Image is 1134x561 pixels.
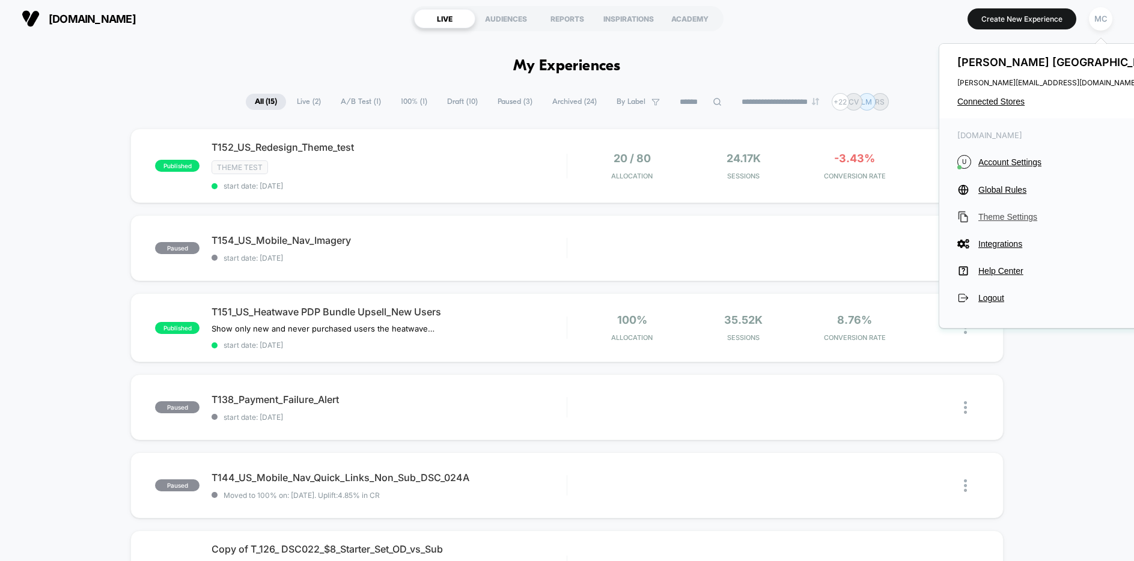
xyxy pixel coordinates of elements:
div: LIVE [414,9,475,28]
span: paused [155,242,200,254]
span: Live ( 2 ) [288,94,330,110]
span: CONVERSION RATE [802,333,907,342]
span: start date: [DATE] [212,253,567,262]
span: 8.76% [837,314,872,326]
div: MC [1089,7,1112,31]
span: -3.43% [834,152,875,165]
span: Moved to 100% on: [DATE] . Uplift: 4.85% in CR [224,491,380,500]
img: end [812,98,819,105]
button: [DOMAIN_NAME] [18,9,139,28]
span: All ( 15 ) [246,94,286,110]
span: Allocation [611,333,653,342]
span: [DOMAIN_NAME] [49,13,136,25]
span: 100% ( 1 ) [392,94,436,110]
span: T151_US_Heatwave PDP Bundle Upsell_New Users [212,306,567,318]
span: T152_US_Redesign_Theme_test [212,141,567,153]
div: REPORTS [537,9,598,28]
span: 20 / 80 [614,152,651,165]
p: RS [875,97,885,106]
span: CONVERSION RATE [802,172,907,180]
span: 35.52k [724,314,763,326]
span: Copy of T_126_ DSC022_$8_Starter_Set_OD_vs_Sub [212,543,567,555]
p: CV [849,97,859,106]
span: Show only new and never purchased users the heatwave bundle upsell on PDP. PDP has been out-perfo... [212,324,434,333]
span: 24.17k [727,152,761,165]
button: MC [1085,7,1116,31]
button: Create New Experience [968,8,1076,29]
img: close [964,401,967,414]
h1: My Experiences [513,58,621,75]
p: LM [861,97,872,106]
span: Theme Test [212,160,268,174]
span: T154_US_Mobile_Nav_Imagery [212,234,567,246]
div: + 22 [832,93,849,111]
span: Draft ( 10 ) [438,94,487,110]
div: INSPIRATIONS [598,9,659,28]
i: U [957,155,971,169]
span: published [155,322,200,334]
img: Visually logo [22,10,40,28]
span: A/B Test ( 1 ) [332,94,390,110]
span: Sessions [691,333,796,342]
span: paused [155,479,200,491]
span: Paused ( 3 ) [489,94,541,110]
span: published [155,160,200,172]
span: 100% [617,314,647,326]
div: ACADEMY [659,9,721,28]
span: Allocation [611,172,653,180]
span: start date: [DATE] [212,341,567,350]
span: T144_US_Mobile_Nav_Quick_Links_Non_Sub_DSC_024A [212,472,567,484]
span: paused [155,401,200,413]
span: Archived ( 24 ) [543,94,606,110]
span: T138_Payment_Failure_Alert [212,393,567,405]
div: AUDIENCES [475,9,537,28]
span: By Label [617,97,645,106]
span: start date: [DATE] [212,413,567,422]
span: Sessions [691,172,796,180]
span: start date: [DATE] [212,181,567,190]
img: close [964,479,967,492]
